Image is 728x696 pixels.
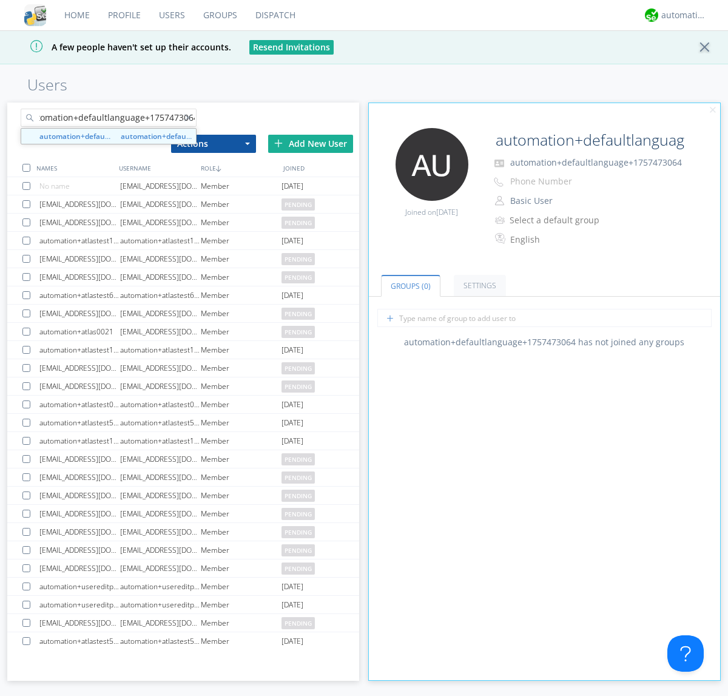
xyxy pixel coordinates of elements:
[120,450,201,468] div: [EMAIL_ADDRESS][DOMAIN_NAME]
[201,541,281,559] div: Member
[667,635,704,672] iframe: Toggle Customer Support
[7,432,359,450] a: automation+atlastest1383077647automation+atlastest1383077647Member[DATE]
[494,177,504,187] img: phone-outline.svg
[39,505,120,522] div: [EMAIL_ADDRESS][DOMAIN_NAME]
[454,275,506,296] a: Settings
[396,128,468,201] img: 373638.png
[495,212,507,228] img: icon-alert-users-thin-outline.svg
[281,217,315,229] span: pending
[7,232,359,250] a: automation+atlastest1228612815automation+atlastest1228612815Member[DATE]
[281,362,315,374] span: pending
[39,523,120,541] div: [EMAIL_ADDRESS][DOMAIN_NAME]
[201,432,281,450] div: Member
[39,632,120,650] div: automation+atlastest5259929231
[381,275,440,297] a: Groups (0)
[39,578,120,595] div: automation+usereditprofile+1756415138
[281,596,303,614] span: [DATE]
[281,508,315,520] span: pending
[39,232,120,249] div: automation+atlastest1228612815
[281,177,303,195] span: [DATE]
[33,159,115,177] div: NAMES
[491,128,687,152] input: Name
[201,323,281,340] div: Member
[281,253,315,265] span: pending
[281,326,315,338] span: pending
[198,159,280,177] div: ROLE
[268,135,353,153] div: Add New User
[201,250,281,268] div: Member
[7,450,359,468] a: [EMAIL_ADDRESS][DOMAIN_NAME][EMAIL_ADDRESS][DOMAIN_NAME]Memberpending
[280,159,362,177] div: JOINED
[120,268,201,286] div: [EMAIL_ADDRESS][DOMAIN_NAME]
[120,614,201,632] div: [EMAIL_ADDRESS][DOMAIN_NAME]
[39,541,120,559] div: [EMAIL_ADDRESS][DOMAIN_NAME]
[120,359,201,377] div: [EMAIL_ADDRESS][DOMAIN_NAME]
[21,109,197,127] input: Search users
[7,596,359,614] a: automation+usereditprofile+1756857655editedautomation+usereditprofile+1756857655automation+usered...
[39,432,120,450] div: automation+atlastest1383077647
[377,309,712,327] input: Type name of group to add user to
[274,139,283,147] img: plus.svg
[281,308,315,320] span: pending
[7,578,359,596] a: automation+usereditprofile+1756415138automation+usereditprofile+1756415138Member[DATE]
[281,271,315,283] span: pending
[120,505,201,522] div: [EMAIL_ADDRESS][DOMAIN_NAME]
[120,286,201,304] div: automation+atlastest6417035073
[120,578,201,595] div: automation+usereditprofile+1756415138
[201,468,281,486] div: Member
[201,523,281,541] div: Member
[661,9,707,21] div: automation+atlas
[120,432,201,450] div: automation+atlastest1383077647
[436,207,458,217] span: [DATE]
[39,323,120,340] div: automation+atlas0021
[249,40,334,55] button: Resend Invitations
[7,214,359,232] a: [EMAIL_ADDRESS][DOMAIN_NAME][EMAIL_ADDRESS][DOMAIN_NAME]Memberpending
[201,559,281,577] div: Member
[39,250,120,268] div: [EMAIL_ADDRESS][DOMAIN_NAME]
[645,8,658,22] img: d2d01cd9b4174d08988066c6d424eccd
[281,632,303,650] span: [DATE]
[201,396,281,413] div: Member
[201,177,281,195] div: Member
[120,214,201,231] div: [EMAIL_ADDRESS][DOMAIN_NAME]
[120,305,201,322] div: [EMAIL_ADDRESS][DOMAIN_NAME]
[7,305,359,323] a: [EMAIL_ADDRESS][DOMAIN_NAME][EMAIL_ADDRESS][DOMAIN_NAME]Memberpending
[7,341,359,359] a: automation+atlastest1123669033automation+atlastest1123669033Member[DATE]
[201,377,281,395] div: Member
[7,632,359,650] a: automation+atlastest5259929231automation+atlastest5259929231Member[DATE]
[201,195,281,213] div: Member
[281,414,303,432] span: [DATE]
[201,614,281,632] div: Member
[7,541,359,559] a: [EMAIL_ADDRESS][DOMAIN_NAME][EMAIL_ADDRESS][DOMAIN_NAME]Memberpending
[7,559,359,578] a: [EMAIL_ADDRESS][DOMAIN_NAME][EMAIL_ADDRESS][DOMAIN_NAME]Memberpending
[120,632,201,650] div: automation+atlastest5259929231
[201,578,281,595] div: Member
[7,268,359,286] a: [EMAIL_ADDRESS][DOMAIN_NAME][EMAIL_ADDRESS][DOMAIN_NAME]Memberpending
[405,207,458,217] span: Joined on
[39,286,120,304] div: automation+atlastest6417035073
[281,490,315,502] span: pending
[120,323,201,340] div: [EMAIL_ADDRESS][DOMAIN_NAME]
[201,286,281,304] div: Member
[7,614,359,632] a: [EMAIL_ADDRESS][DOMAIN_NAME][EMAIL_ADDRESS][DOMAIN_NAME]Memberpending
[201,359,281,377] div: Member
[7,286,359,305] a: automation+atlastest6417035073automation+atlastest6417035073Member[DATE]
[281,526,315,538] span: pending
[7,414,359,432] a: automation+atlastest5280709310automation+atlastest5280709310Member[DATE]
[116,159,198,177] div: USERNAME
[120,396,201,413] div: automation+atlastest0061750036
[39,305,120,322] div: [EMAIL_ADDRESS][DOMAIN_NAME]
[120,232,201,249] div: automation+atlastest1228612815
[121,131,271,141] strong: automation+defaultlanguage+1757473064
[39,487,120,504] div: [EMAIL_ADDRESS][DOMAIN_NAME]
[201,487,281,504] div: Member
[7,487,359,505] a: [EMAIL_ADDRESS][DOMAIN_NAME][EMAIL_ADDRESS][DOMAIN_NAME]Memberpending
[281,286,303,305] span: [DATE]
[510,214,611,226] div: Select a default group
[39,450,120,468] div: [EMAIL_ADDRESS][DOMAIN_NAME]
[281,341,303,359] span: [DATE]
[120,177,201,195] div: [EMAIL_ADDRESS][DOMAIN_NAME]
[281,198,315,211] span: pending
[120,541,201,559] div: [EMAIL_ADDRESS][DOMAIN_NAME]
[281,232,303,250] span: [DATE]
